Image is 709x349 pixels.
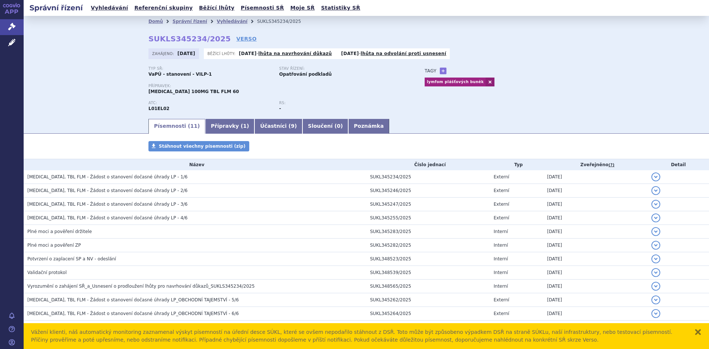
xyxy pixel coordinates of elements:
[651,254,660,263] button: detail
[366,211,490,225] td: SUKL345255/2025
[31,328,687,344] div: Vážení klienti, náš automatický monitoring zaznamenal výskyt písemností na úřední desce SÚKL, kte...
[27,174,188,179] span: CALQUENCE, TBL FLM - Žádost o stanovení dočasné úhrady LP - 1/6
[288,3,317,13] a: Moje SŘ
[494,311,509,316] span: Externí
[543,280,648,293] td: [DATE]
[651,268,660,277] button: detail
[148,72,212,77] strong: VaPÚ - stanovení - VILP-1
[27,215,188,220] span: CALQUENCE, TBL FLM - Žádost o stanovení dočasné úhrady LP - 4/6
[27,284,255,289] span: Vyrozumění o zahájení SŘ_a_Usnesení o prodloužení lhůty pro navrhování důkazů_SUKLS345234/2025
[205,119,254,134] a: Přípravky (1)
[494,297,509,302] span: Externí
[366,266,490,280] td: SUKL348539/2025
[27,270,67,275] span: Validační protokol
[425,66,436,75] h3: Tagy
[152,51,175,57] span: Zahájeno:
[543,198,648,211] td: [DATE]
[148,19,163,24] a: Domů
[366,239,490,252] td: SUKL345282/2025
[27,297,239,302] span: CALQUENCE, TBL FLM - Žádost o stanovení dočasné úhrady LP_OBCHODNÍ TAJEMSTVÍ - 5/6
[490,159,544,170] th: Typ
[494,215,509,220] span: Externí
[366,252,490,266] td: SUKL348523/2025
[319,3,362,13] a: Statistiky SŘ
[651,241,660,250] button: detail
[543,266,648,280] td: [DATE]
[172,19,207,24] a: Správní řízení
[494,174,509,179] span: Externí
[27,202,188,207] span: CALQUENCE, TBL FLM - Žádost o stanovení dočasné úhrady LP - 3/6
[341,51,446,57] p: -
[543,170,648,184] td: [DATE]
[148,106,169,111] strong: AKALABRUTINIB
[366,184,490,198] td: SUKL345246/2025
[159,144,246,149] span: Stáhnout všechny písemnosti (zip)
[89,3,130,13] a: Vyhledávání
[279,66,403,71] p: Stav řízení:
[651,200,660,209] button: detail
[27,229,92,234] span: Plné moci a pověření držitele
[24,159,366,170] th: Název
[366,280,490,293] td: SUKL348565/2025
[27,188,188,193] span: CALQUENCE, TBL FLM - Žádost o stanovení dočasné úhrady LP - 2/6
[440,68,446,74] a: +
[651,282,660,291] button: detail
[494,202,509,207] span: Externí
[148,34,231,43] strong: SUKLS345234/2025
[239,3,286,13] a: Písemnosti SŘ
[178,51,195,56] strong: [DATE]
[366,198,490,211] td: SUKL345247/2025
[651,172,660,181] button: detail
[494,284,508,289] span: Interní
[648,159,709,170] th: Detail
[651,309,660,318] button: detail
[27,243,81,248] span: Plné moci a pověření ZP
[279,72,332,77] strong: Opatřování podkladů
[543,293,648,307] td: [DATE]
[208,51,237,57] span: Běžící lhůty:
[148,101,272,105] p: ATC:
[337,123,340,129] span: 0
[494,229,508,234] span: Interní
[258,51,332,56] a: lhůta na navrhování důkazů
[651,295,660,304] button: detail
[132,3,195,13] a: Referenční skupiny
[543,252,648,266] td: [DATE]
[190,123,197,129] span: 11
[543,239,648,252] td: [DATE]
[302,119,348,134] a: Sloučení (0)
[24,3,89,13] h2: Správní řízení
[279,106,281,111] strong: -
[543,211,648,225] td: [DATE]
[425,78,486,86] a: lymfom plášťových buněk
[148,66,272,71] p: Typ SŘ:
[609,162,614,168] abbr: (?)
[494,243,508,248] span: Interní
[494,188,509,193] span: Externí
[217,19,247,24] a: Vyhledávání
[651,227,660,236] button: detail
[257,16,311,27] li: SUKLS345234/2025
[243,123,247,129] span: 1
[291,123,295,129] span: 9
[148,89,239,94] span: [MEDICAL_DATA] 100MG TBL FLM 60
[494,256,508,261] span: Interní
[361,51,446,56] a: lhůta na odvolání proti usnesení
[27,256,116,261] span: Potvrzení o zaplacení SP a NV - odeslání
[254,119,302,134] a: Účastníci (9)
[694,328,702,336] button: zavřít
[366,225,490,239] td: SUKL345283/2025
[148,84,410,88] p: Přípravek:
[197,3,237,13] a: Běžící lhůty
[27,311,239,316] span: CALQUENCE, TBL FLM - Žádost o stanovení dočasné úhrady LP_OBCHODNÍ TAJEMSTVÍ - 6/6
[341,51,359,56] strong: [DATE]
[239,51,257,56] strong: [DATE]
[366,293,490,307] td: SUKL345262/2025
[651,213,660,222] button: detail
[543,159,648,170] th: Zveřejněno
[543,225,648,239] td: [DATE]
[148,119,205,134] a: Písemnosti (11)
[366,159,490,170] th: Číslo jednací
[348,119,389,134] a: Poznámka
[494,270,508,275] span: Interní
